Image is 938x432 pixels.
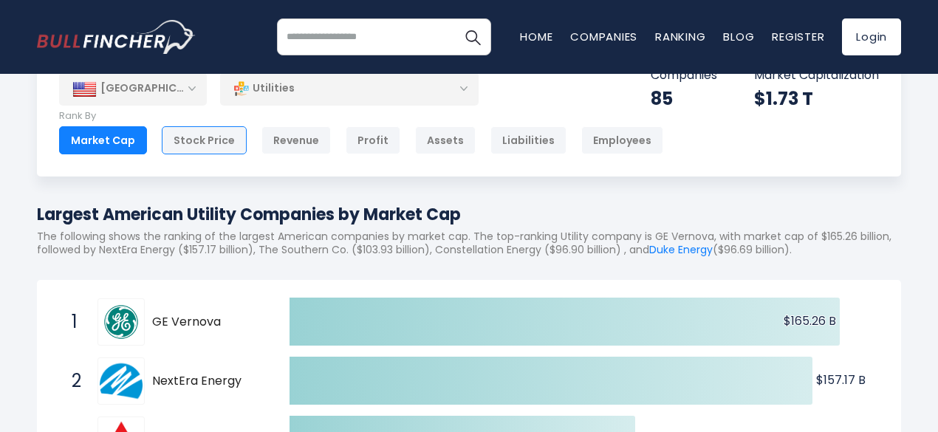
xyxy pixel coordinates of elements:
a: Register [772,29,824,44]
span: NextEra Energy [152,374,264,389]
a: Blog [723,29,754,44]
a: Ranking [655,29,705,44]
div: Revenue [261,126,331,154]
p: Companies [651,68,717,83]
div: 85 [651,87,717,110]
button: Search [454,18,491,55]
div: Utilities [220,72,479,106]
text: $165.26 B [784,312,836,329]
p: The following shows the ranking of the largest American companies by market cap. The top-ranking ... [37,230,901,256]
p: Rank By [59,110,663,123]
img: GE Vernova [100,301,143,343]
a: Home [520,29,552,44]
div: Liabilities [490,126,566,154]
img: NextEra Energy [100,360,143,402]
div: $1.73 T [754,87,879,110]
a: Login [842,18,901,55]
img: bullfincher logo [37,20,196,54]
h1: Largest American Utility Companies by Market Cap [37,202,901,227]
div: Employees [581,126,663,154]
div: Market Cap [59,126,147,154]
span: GE Vernova [152,315,264,330]
div: Stock Price [162,126,247,154]
a: Go to homepage [37,20,196,54]
div: Profit [346,126,400,154]
a: Companies [570,29,637,44]
a: Duke Energy [649,242,713,257]
p: Market Capitalization [754,68,879,83]
div: [GEOGRAPHIC_DATA] [59,72,207,105]
div: Assets [415,126,476,154]
span: 2 [64,368,79,394]
span: 1 [64,309,79,335]
text: $157.17 B [816,371,866,388]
